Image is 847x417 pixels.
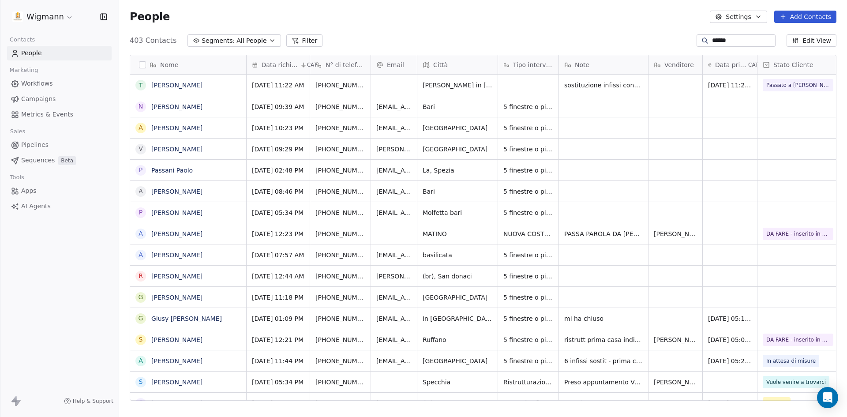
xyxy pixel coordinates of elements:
span: [DATE] 05:16 PM [708,314,752,323]
span: 5 finestre o più di 5 [503,272,553,281]
div: P [139,208,142,217]
span: [PHONE_NUMBER] [315,81,365,90]
span: [DATE] 05:34 PM [252,378,304,387]
a: [PERSON_NAME] [151,124,202,131]
div: T [139,81,143,90]
span: [DATE] 10:23 PM [252,124,304,132]
div: N° di telefono [310,55,371,74]
div: A [139,123,143,132]
span: 5 finestre o più di 5 [503,145,553,154]
a: [PERSON_NAME] [151,357,202,364]
span: [PHONE_NUMBER] [315,145,365,154]
span: 5 finestre o più di 5 [503,251,553,259]
span: (le), ugento [423,399,492,408]
span: Bari [423,102,492,111]
span: Help & Support [73,398,113,405]
span: [PHONE_NUMBER] [315,357,365,365]
span: [PERSON_NAME][EMAIL_ADDRESS][DOMAIN_NAME] [376,145,412,154]
span: non risp [564,399,643,408]
span: Vuole venire a trovarci [766,378,826,387]
span: N° di telefono [326,60,365,69]
span: DA FARE - inserito in cartella [766,335,830,344]
span: basilicata [423,251,492,259]
span: Sequences [21,156,55,165]
span: [DATE] 05:12 PM [708,399,752,408]
img: 1630668995401.jpeg [12,11,23,22]
span: Note [575,60,589,69]
span: [DATE] 11:44 PM [252,357,304,365]
span: [DATE] 07:57 AM [252,251,304,259]
div: R [139,271,143,281]
span: [PERSON_NAME] [654,229,697,238]
span: 403 Contacts [130,35,176,46]
a: People [7,46,112,60]
span: [GEOGRAPHIC_DATA] [423,357,492,365]
span: sostituzione infissi condominio 3 piano. ora alluminio verde - vorrebbe pvc bianco eff legno o po... [564,81,643,90]
span: Molfetta bari [423,208,492,217]
span: Passato a [PERSON_NAME] [766,81,830,90]
div: P [139,165,142,175]
span: [DATE] 09:29 PM [252,145,304,154]
span: [EMAIL_ADDRESS][DOMAIN_NAME] [376,293,412,302]
span: 5 finestre o più di 5 [503,208,553,217]
div: Data richiestaCAT [247,55,310,74]
span: CAT [307,61,317,68]
a: Campaigns [7,92,112,106]
span: All People [236,36,266,45]
div: Open Intercom Messenger [817,387,838,408]
a: Giusy [PERSON_NAME] [151,315,222,322]
span: [PHONE_NUMBER] [315,229,365,238]
a: [PERSON_NAME] [151,146,202,153]
span: Meno di 5 finestre [503,399,553,408]
span: Tools [6,171,28,184]
div: Venditore [648,55,702,74]
a: [PERSON_NAME] [151,209,202,216]
span: 5 finestre o più di 5 [503,187,553,196]
span: [PERSON_NAME] [654,378,697,387]
span: [PERSON_NAME][EMAIL_ADDRESS][DOMAIN_NAME] [376,272,412,281]
div: G [139,293,143,302]
span: [EMAIL_ADDRESS][PERSON_NAME][DOMAIN_NAME] [376,124,412,132]
span: AI Agents [21,202,51,211]
span: [PERSON_NAME] in [GEOGRAPHIC_DATA] [423,81,492,90]
a: SequencesBeta [7,153,112,168]
span: [EMAIL_ADDRESS][DOMAIN_NAME] [376,314,412,323]
span: Wigmann [26,11,64,23]
a: [PERSON_NAME] [151,336,202,343]
span: ristrutt prima casa indipendente, casa in cui si trasferirà - ora stanno agli impianti.. 12 infis... [564,335,643,344]
span: [DATE] 12:23 PM [252,229,304,238]
span: [EMAIL_ADDRESS][DOMAIN_NAME] [376,357,412,365]
span: [DATE] 01:09 PM [252,314,304,323]
span: [DATE] 11:24 AM [708,81,752,90]
span: 6 infissi sostit - prima casa condominio 5 piano no vincoli -- entro l'anno per usufruire del 50%... [564,357,643,365]
span: Bari [423,187,492,196]
a: Passani Paolo [151,167,193,174]
span: [EMAIL_ADDRESS][DOMAIN_NAME] [376,208,412,217]
span: [GEOGRAPHIC_DATA] [423,293,492,302]
span: In corso [766,399,787,408]
span: [PHONE_NUMBER] [315,187,365,196]
span: Data primo contatto [715,60,746,69]
span: Preso appuntamento Venerdì 19 ore 16:30 [564,378,643,387]
a: [PERSON_NAME] [151,188,202,195]
a: Pipelines [7,138,112,152]
span: in [GEOGRAPHIC_DATA], [GEOGRAPHIC_DATA] [423,314,492,323]
span: (br), San donaci [423,272,492,281]
span: 5 finestre o più di 5 [503,124,553,132]
span: Contacts [6,33,39,46]
span: [PHONE_NUMBER] [315,208,365,217]
a: [PERSON_NAME] [151,400,202,407]
span: [GEOGRAPHIC_DATA] [423,145,492,154]
div: grid [130,75,247,401]
a: [PERSON_NAME] [151,252,202,259]
span: [DATE] 12:44 AM [252,272,304,281]
a: Apps [7,184,112,198]
span: NUOVA COSTRUZIONE - O [PERSON_NAME] 2025 INIZIO IMPIANTI [503,229,553,238]
span: 5 finestre o più di 5 [503,293,553,302]
span: 5 finestre o più di 5 [503,102,553,111]
span: Ruffano [423,335,492,344]
div: S [139,377,143,387]
a: [PERSON_NAME] [151,82,202,89]
span: In attesa di misure [766,357,816,365]
span: [EMAIL_ADDRESS][DOMAIN_NAME] [376,187,412,196]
